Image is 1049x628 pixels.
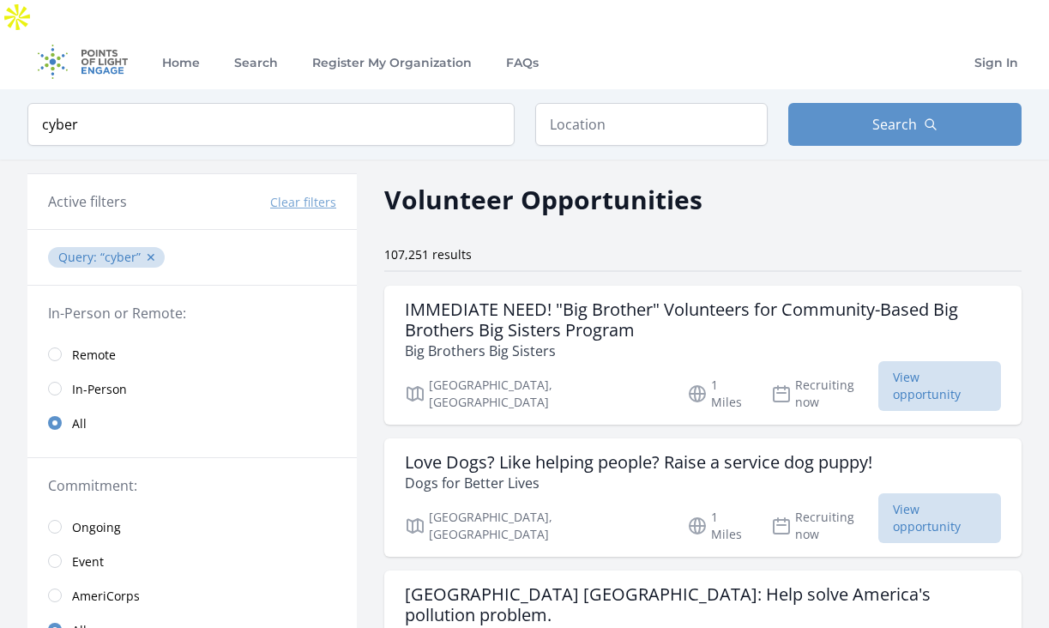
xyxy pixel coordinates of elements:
[270,194,336,211] button: Clear filters
[27,34,138,89] img: Logo
[72,588,140,605] span: AmeriCorps
[27,103,515,146] input: Keyword
[384,286,1022,425] a: IMMEDIATE NEED! "Big Brother" Volunteers for Community-Based Big Brothers Big Sisters Program Big...
[72,519,121,536] span: Ongoing
[27,406,357,440] a: All
[687,377,750,411] p: 1 Miles
[503,34,542,89] a: FAQs
[72,347,116,364] span: Remote
[771,509,878,543] p: Recruiting now
[872,114,917,135] span: Search
[48,303,336,323] legend: In-Person or Remote:
[48,475,336,496] legend: Commitment:
[48,191,127,212] h3: Active filters
[788,103,1022,146] button: Search
[27,544,357,578] a: Event
[72,381,127,398] span: In-Person
[100,249,141,265] q: cyber
[878,361,1001,411] span: View opportunity
[159,34,203,89] a: Home
[405,584,1001,625] h3: [GEOGRAPHIC_DATA] [GEOGRAPHIC_DATA]: Help solve America's pollution problem.
[27,510,357,544] a: Ongoing
[687,509,750,543] p: 1 Miles
[971,34,1022,89] a: Sign In
[405,377,666,411] p: [GEOGRAPHIC_DATA], [GEOGRAPHIC_DATA]
[405,299,1001,341] h3: IMMEDIATE NEED! "Big Brother" Volunteers for Community-Based Big Brothers Big Sisters Program
[58,249,100,265] span: Query :
[27,337,357,371] a: Remote
[231,34,281,89] a: Search
[405,341,1001,361] p: Big Brothers Big Sisters
[384,180,702,219] h2: Volunteer Opportunities
[27,371,357,406] a: In-Person
[405,473,872,493] p: Dogs for Better Lives
[384,246,472,263] span: 107,251 results
[771,377,878,411] p: Recruiting now
[405,509,666,543] p: [GEOGRAPHIC_DATA], [GEOGRAPHIC_DATA]
[309,34,475,89] a: Register My Organization
[72,553,104,571] span: Event
[535,103,769,146] input: Location
[878,493,1001,543] span: View opportunity
[27,578,357,613] a: AmeriCorps
[405,452,872,473] h3: Love Dogs? Like helping people? Raise a service dog puppy!
[72,415,87,432] span: All
[384,438,1022,557] a: Love Dogs? Like helping people? Raise a service dog puppy! Dogs for Better Lives [GEOGRAPHIC_DATA...
[146,249,156,266] button: ✕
